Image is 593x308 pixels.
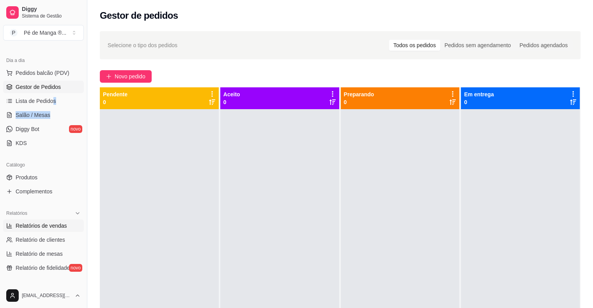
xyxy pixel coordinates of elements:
button: Pedidos balcão (PDV) [3,67,84,79]
a: Salão / Mesas [3,109,84,121]
span: Salão / Mesas [16,111,50,119]
span: plus [106,74,112,79]
span: Novo pedido [115,72,145,81]
a: Relatório de clientes [3,234,84,246]
div: Catálogo [3,159,84,171]
a: Relatório de fidelidadenovo [3,262,84,274]
div: Todos os pedidos [389,40,440,51]
div: Dia a dia [3,54,84,67]
span: Relatório de fidelidade [16,264,70,272]
span: Produtos [16,173,37,181]
p: Em entrega [464,90,494,98]
div: Pé de Manga ® ... [24,29,66,37]
h2: Gestor de pedidos [100,9,178,22]
a: DiggySistema de Gestão [3,3,84,22]
span: Lista de Pedidos [16,97,56,105]
span: KDS [16,139,27,147]
a: Complementos [3,185,84,198]
button: [EMAIL_ADDRESS][DOMAIN_NAME] [3,286,84,305]
span: Complementos [16,188,52,195]
p: Aceito [223,90,240,98]
span: [EMAIL_ADDRESS][DOMAIN_NAME] [22,292,71,299]
span: Sistema de Gestão [22,13,81,19]
p: Preparando [344,90,374,98]
p: Pendente [103,90,127,98]
span: P [10,29,18,37]
span: Selecione o tipo dos pedidos [108,41,177,50]
a: Gestor de Pedidos [3,81,84,93]
p: 0 [344,98,374,106]
div: Pedidos sem agendamento [440,40,515,51]
span: Diggy Bot [16,125,39,133]
button: Select a team [3,25,84,41]
span: Relatórios de vendas [16,222,67,230]
a: KDS [3,137,84,149]
span: Relatório de mesas [16,250,63,258]
a: Lista de Pedidos [3,95,84,107]
a: Relatórios de vendas [3,219,84,232]
span: Diggy [22,6,81,13]
p: 0 [103,98,127,106]
button: Novo pedido [100,70,152,83]
span: Relatório de clientes [16,236,65,244]
p: 0 [223,98,240,106]
a: Produtos [3,171,84,184]
span: Pedidos balcão (PDV) [16,69,69,77]
span: Gestor de Pedidos [16,83,61,91]
div: Pedidos agendados [515,40,572,51]
span: Relatórios [6,210,27,216]
p: 0 [464,98,494,106]
a: Relatório de mesas [3,248,84,260]
a: Diggy Botnovo [3,123,84,135]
